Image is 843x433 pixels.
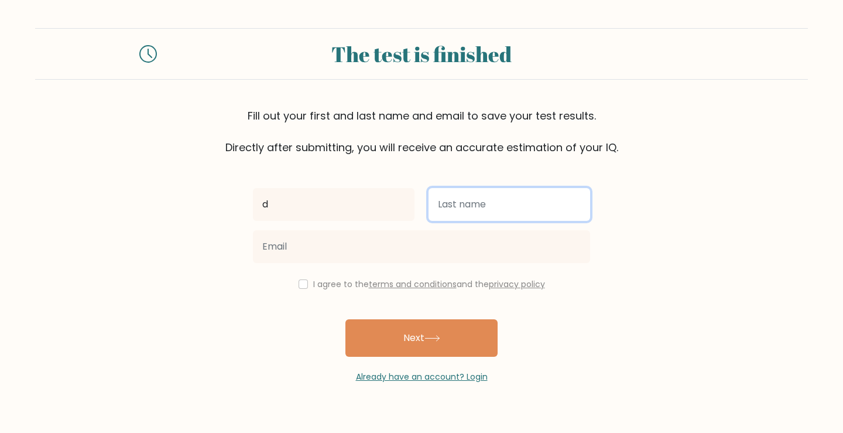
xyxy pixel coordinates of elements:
[369,278,457,290] a: terms and conditions
[356,371,488,383] a: Already have an account? Login
[171,38,672,70] div: The test is finished
[253,188,414,221] input: First name
[345,319,498,357] button: Next
[35,108,808,155] div: Fill out your first and last name and email to save your test results. Directly after submitting,...
[429,188,590,221] input: Last name
[253,230,590,263] input: Email
[489,278,545,290] a: privacy policy
[313,278,545,290] label: I agree to the and the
